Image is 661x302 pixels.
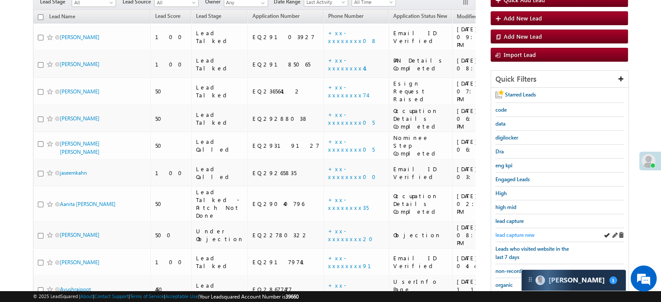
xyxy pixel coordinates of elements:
[457,56,497,72] div: [DATE] 08:34 PM
[495,134,518,141] span: digilocker
[38,14,43,20] input: Check all records
[328,227,378,242] a: +xx-xxxxxxxx20
[527,276,534,283] img: carter-drag
[252,87,319,95] div: EQ23656412
[252,33,319,41] div: EQ29103927
[457,138,497,153] div: [DATE] 06:45 PM
[155,169,187,177] div: 100
[60,115,100,122] a: [PERSON_NAME]
[155,115,187,123] div: 50
[495,190,507,196] span: High
[60,259,100,265] a: [PERSON_NAME]
[33,292,299,301] span: © 2025 LeadSquared | | | | |
[196,165,244,181] div: Lead Called
[196,227,244,243] div: Under Objection
[393,29,448,45] div: Email ID Verified
[495,218,524,224] span: lead capture
[328,138,375,153] a: +xx-xxxxxxxx05
[495,282,513,288] span: organic
[457,13,486,20] span: Modified On
[393,231,448,239] div: Objection
[60,61,100,67] a: [PERSON_NAME]
[495,120,505,127] span: data
[155,142,187,149] div: 50
[457,278,497,301] div: [DATE] 11:55 PM
[155,87,187,95] div: 50
[389,11,452,23] a: Application Status New
[252,258,319,266] div: EQ29179741
[457,165,497,181] div: [DATE] 03:53 PM
[393,107,448,130] div: Occupation Details Completed
[60,201,116,207] a: Aanita [PERSON_NAME]
[155,258,187,266] div: 100
[328,111,375,126] a: +xx-xxxxxxxx05
[252,169,319,177] div: EQ29265835
[252,60,319,68] div: EQ29185065
[155,231,187,239] div: 500
[252,142,319,149] div: EQ29319127
[495,176,530,183] span: Engaged Leads
[495,204,516,210] span: high mid
[452,11,498,23] a: Modified On (sorted descending)
[196,13,221,19] span: Lead Stage
[60,169,87,176] a: jaseemkahn
[393,254,448,270] div: Email ID Verified
[80,293,93,299] a: About
[60,34,100,40] a: [PERSON_NAME]
[196,282,244,297] div: Lead Talked
[504,14,542,22] span: Add New Lead
[60,232,100,238] a: [PERSON_NAME]
[45,12,80,23] a: Lead Name
[60,140,100,155] a: [PERSON_NAME] [PERSON_NAME]
[196,83,244,99] div: Lead Talked
[457,223,497,247] div: [DATE] 08:57 PM
[457,107,497,130] div: [DATE] 06:58 PM
[60,88,100,95] a: [PERSON_NAME]
[252,285,319,293] div: EQ28677477
[252,13,299,19] span: Application Number
[196,29,244,45] div: Lead Talked
[155,285,187,293] div: 450
[393,165,448,181] div: Email ID Verified
[252,231,319,239] div: EQ22780322
[286,293,299,300] span: 39660
[393,80,448,103] div: Esign Request Raised
[248,11,303,23] a: Application Number
[609,276,617,284] span: 1
[155,60,187,68] div: 100
[328,29,377,44] a: +xx-xxxxxxxx08
[328,56,378,72] a: +xx-xxxxxxxx41
[196,111,244,126] div: Lead Talked
[505,91,536,98] span: Starred Leads
[457,80,497,103] div: [DATE] 07:15 PM
[196,138,244,153] div: Lead Called
[393,192,448,216] div: Occupation Details Completed
[393,134,448,157] div: Nominee Step Completed
[155,13,180,19] span: Lead Score
[151,11,185,23] a: Lead Score
[155,33,187,41] div: 100
[328,282,375,297] a: +xx-xxxxxxxx03
[328,13,363,19] span: Phone Number
[130,293,164,299] a: Terms of Service
[328,196,369,211] a: +xx-xxxxxxxx35
[495,232,535,238] span: lead capture new
[155,200,187,208] div: 50
[457,192,497,216] div: [DATE] 02:20 PM
[495,268,529,274] span: non-recording
[60,286,91,292] a: Ayushrajpoot
[324,11,368,23] a: Phone Number
[495,162,512,169] span: eng kpi
[393,278,448,301] div: UserInfo Page Completed
[196,56,244,72] div: Lead Talked
[504,33,542,40] span: Add New Lead
[457,254,497,270] div: [DATE] 04:42 PM
[199,293,299,300] span: Your Leadsquared Account Number is
[192,11,226,23] a: Lead Stage
[393,56,448,72] div: PAN Details Completed
[504,51,536,58] span: Import Lead
[196,188,244,219] div: Lead Talked - Pitch Not Done
[495,246,569,260] span: Leads who visited website in the last 7 days
[252,200,319,208] div: EQ29040796
[495,148,504,155] span: Dra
